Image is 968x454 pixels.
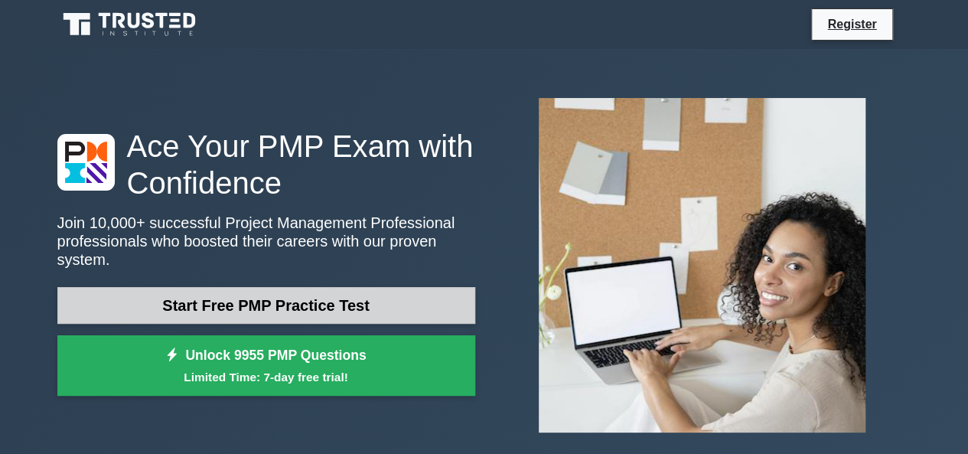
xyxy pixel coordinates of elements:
[57,128,475,201] h1: Ace Your PMP Exam with Confidence
[57,287,475,324] a: Start Free PMP Practice Test
[57,335,475,397] a: Unlock 9955 PMP QuestionsLimited Time: 7-day free trial!
[77,368,456,386] small: Limited Time: 7-day free trial!
[818,15,885,34] a: Register
[57,214,475,269] p: Join 10,000+ successful Project Management Professional professionals who boosted their careers w...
